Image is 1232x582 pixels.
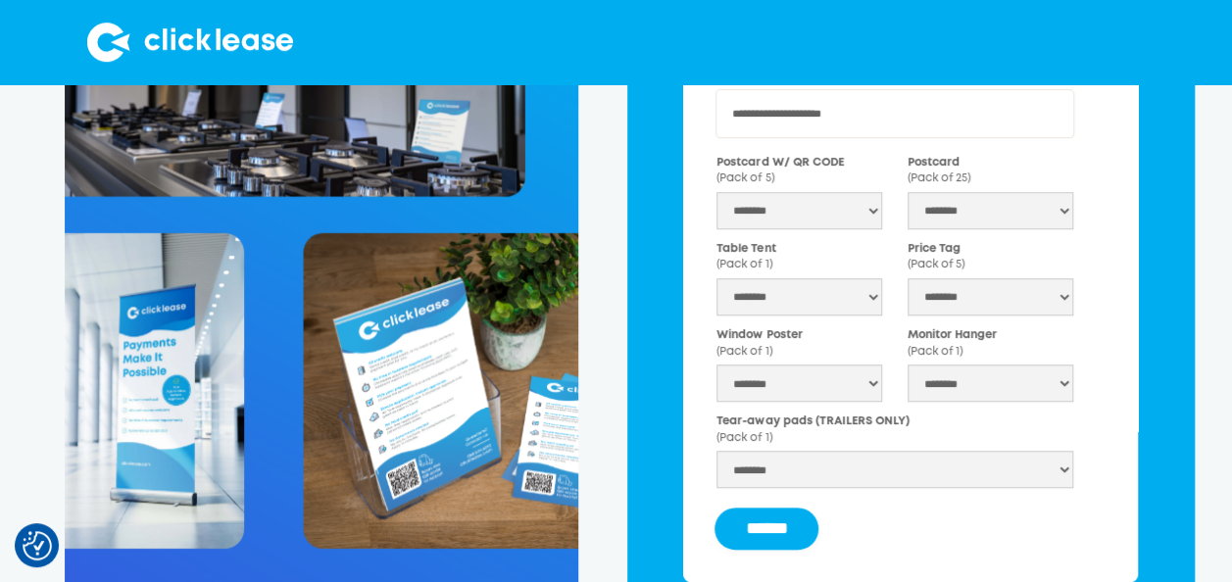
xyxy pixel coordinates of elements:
span: (Pack of 1) [908,347,962,357]
label: Postcard W/ QR CODE [716,155,882,187]
span: (Pack of 5) [716,173,773,183]
label: Tear-away pads (TRAILERS ONLY) [716,413,1073,446]
span: (Pack of 1) [716,260,771,269]
span: (Pack of 5) [908,260,964,269]
span: (Pack of 1) [716,347,771,357]
span: (Pack of 1) [716,433,771,443]
label: Monitor Hanger [908,327,1073,360]
img: Clicklease logo [87,23,293,62]
img: Revisit consent button [23,531,52,560]
label: Price Tag [908,241,1073,273]
button: Consent Preferences [23,531,52,560]
label: Postcard [908,155,1073,187]
label: Table Tent [716,241,882,273]
label: Window Poster [716,327,882,360]
span: (Pack of 25) [908,173,970,183]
